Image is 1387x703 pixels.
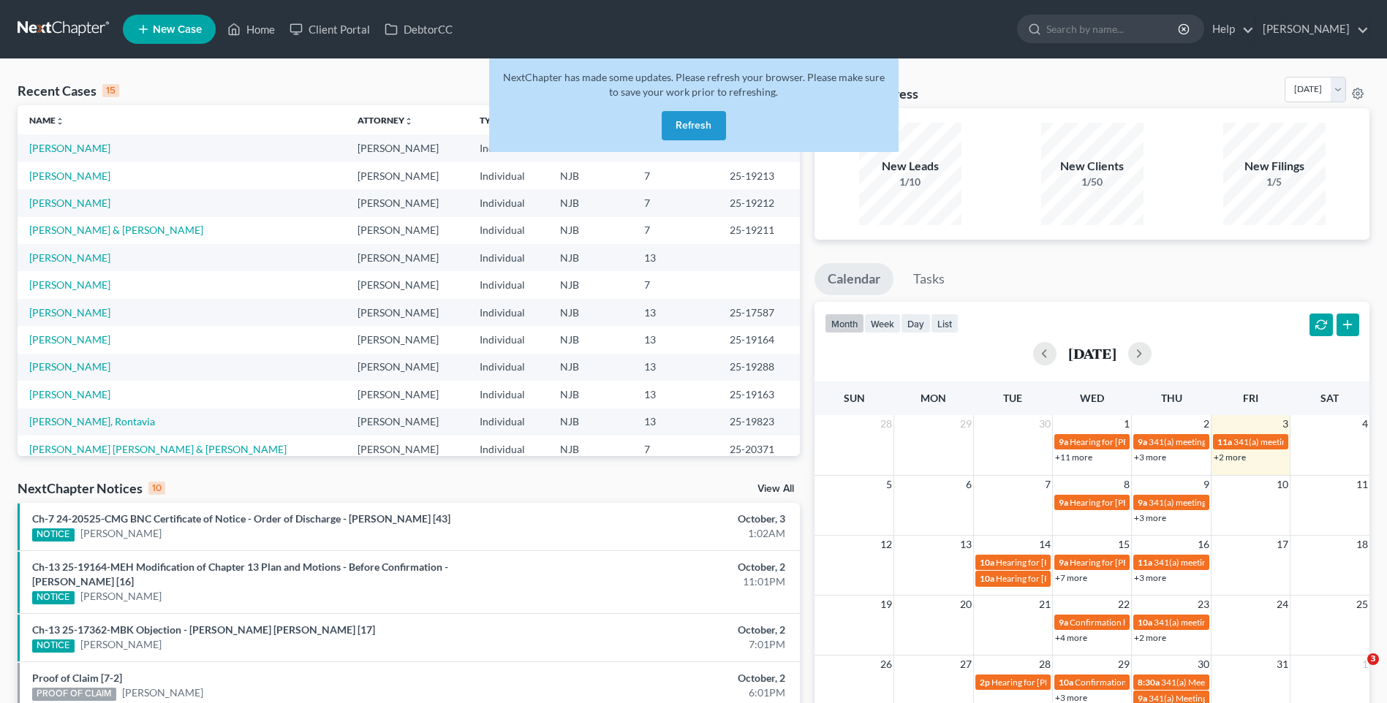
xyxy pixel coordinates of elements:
[859,158,961,175] div: New Leads
[632,381,718,408] td: 13
[1080,392,1104,404] span: Wed
[632,217,718,244] td: 7
[32,672,122,684] a: Proof of Claim [7-2]
[377,16,460,42] a: DebtorCC
[480,115,510,126] a: Typeunfold_more
[757,484,794,494] a: View All
[29,142,110,154] a: [PERSON_NAME]
[632,271,718,298] td: 7
[980,573,994,584] span: 10a
[544,512,785,526] div: October, 3
[32,639,75,653] div: NOTICE
[1138,677,1160,688] span: 8:30a
[844,392,865,404] span: Sun
[346,189,468,216] td: [PERSON_NAME]
[1070,497,1184,508] span: Hearing for [PERSON_NAME]
[1275,536,1290,553] span: 17
[1055,632,1087,643] a: +4 more
[1059,557,1068,568] span: 9a
[1075,677,1241,688] span: Confirmation hearing for [PERSON_NAME]
[959,536,973,553] span: 13
[1355,596,1369,613] span: 25
[56,117,64,126] i: unfold_more
[544,526,785,541] div: 1:02AM
[885,476,893,493] span: 5
[1196,655,1211,673] span: 30
[346,134,468,161] td: [PERSON_NAME]
[901,313,931,333] button: day
[1046,15,1180,42] input: Search by name...
[1070,617,1236,628] span: Confirmation hearing for [PERSON_NAME]
[632,299,718,326] td: 13
[996,557,1110,568] span: Hearing for [PERSON_NAME]
[1116,655,1131,673] span: 29
[1196,596,1211,613] span: 23
[32,688,116,701] div: PROOF OF CLAIM
[544,574,785,589] div: 11:01PM
[632,354,718,381] td: 13
[346,244,468,271] td: [PERSON_NAME]
[29,415,155,427] a: [PERSON_NAME], Rontavia
[718,162,800,189] td: 25-19213
[346,162,468,189] td: [PERSON_NAME]
[18,479,165,497] div: NextChapter Notices
[544,560,785,574] div: October, 2
[879,415,893,433] span: 28
[1041,158,1144,175] div: New Clients
[980,557,994,568] span: 10a
[959,415,973,433] span: 29
[1043,476,1052,493] span: 7
[632,408,718,436] td: 13
[1003,392,1022,404] span: Tue
[1154,617,1295,628] span: 341(a) meeting for [PERSON_NAME]
[148,482,165,495] div: 10
[29,197,110,209] a: [PERSON_NAME]
[662,111,726,140] button: Refresh
[1275,596,1290,613] span: 24
[959,655,973,673] span: 27
[1367,653,1379,665] span: 3
[1134,632,1166,643] a: +2 more
[346,381,468,408] td: [PERSON_NAME]
[1154,557,1295,568] span: 341(a) meeting for [PERSON_NAME]
[548,381,632,408] td: NJB
[29,360,110,373] a: [PERSON_NAME]
[1055,572,1087,583] a: +7 more
[1233,436,1375,447] span: 341(a) meeting for [PERSON_NAME]
[544,637,785,652] div: 7:01PM
[346,326,468,353] td: [PERSON_NAME]
[1059,677,1073,688] span: 10a
[1059,497,1068,508] span: 9a
[503,71,885,98] span: NextChapter has made some updates. Please refresh your browser. Please make sure to save your wor...
[1320,392,1339,404] span: Sat
[1059,617,1068,628] span: 9a
[468,408,548,436] td: Individual
[1138,557,1152,568] span: 11a
[1202,476,1211,493] span: 9
[468,299,548,326] td: Individual
[346,436,468,463] td: [PERSON_NAME]
[1361,415,1369,433] span: 4
[900,263,958,295] a: Tasks
[1149,497,1290,508] span: 341(a) meeting for [PERSON_NAME]
[718,299,800,326] td: 25-17587
[879,536,893,553] span: 12
[1055,452,1092,463] a: +11 more
[1205,16,1254,42] a: Help
[991,677,1192,688] span: Hearing for [PERSON_NAME] and [PERSON_NAME]
[1355,536,1369,553] span: 18
[32,591,75,604] div: NOTICE
[1038,596,1052,613] span: 21
[1355,476,1369,493] span: 11
[1223,175,1326,189] div: 1/5
[548,408,632,436] td: NJB
[544,685,785,700] div: 6:01PM
[1255,16,1369,42] a: [PERSON_NAME]
[1068,346,1116,361] h2: [DATE]
[122,685,203,700] a: [PERSON_NAME]
[32,528,75,541] div: NOTICE
[1281,415,1290,433] span: 3
[1214,452,1246,463] a: +2 more
[102,84,119,97] div: 15
[718,189,800,216] td: 25-19212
